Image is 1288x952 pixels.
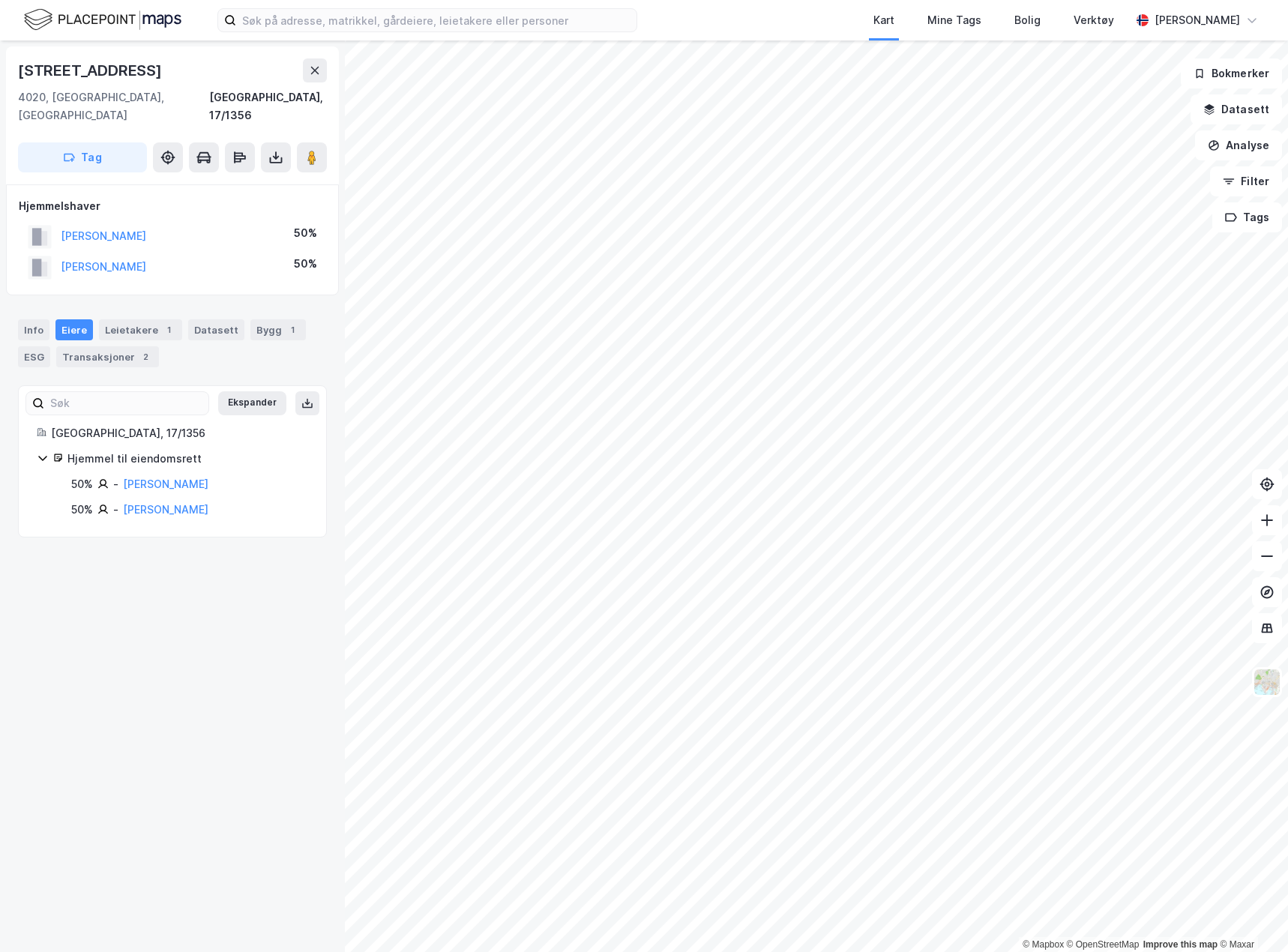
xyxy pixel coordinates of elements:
a: [PERSON_NAME] [123,477,208,490]
div: 50% [71,501,93,519]
div: Datasett [188,319,244,340]
div: 1 [285,322,300,337]
div: 50% [71,475,93,493]
div: 50% [294,224,317,242]
button: Tags [1212,202,1282,232]
input: Søk [44,392,208,415]
div: [GEOGRAPHIC_DATA], 17/1356 [209,88,327,124]
img: Z [1253,668,1281,696]
div: Mine Tags [927,11,981,29]
button: Bokmerker [1181,58,1282,88]
div: 1 [161,322,176,337]
div: Hjemmelshaver [19,197,326,215]
div: ESG [18,346,50,367]
div: 2 [138,349,153,364]
div: Transaksjoner [56,346,159,367]
a: Mapbox [1023,939,1064,950]
button: Ekspander [218,391,286,415]
div: Kontrollprogram for chat [1213,880,1288,952]
div: Eiere [55,319,93,340]
a: [PERSON_NAME] [123,503,208,516]
div: Bygg [250,319,306,340]
div: Leietakere [99,319,182,340]
div: Kart [873,11,894,29]
div: 4020, [GEOGRAPHIC_DATA], [GEOGRAPHIC_DATA] [18,88,209,124]
div: [GEOGRAPHIC_DATA], 17/1356 [51,424,308,442]
div: Hjemmel til eiendomsrett [67,450,308,468]
button: Tag [18,142,147,172]
input: Søk på adresse, matrikkel, gårdeiere, leietakere eller personer [236,9,637,31]
button: Analyse [1195,130,1282,160]
div: - [113,501,118,519]
div: Verktøy [1074,11,1114,29]
div: [PERSON_NAME] [1155,11,1240,29]
button: Datasett [1191,94,1282,124]
div: Info [18,319,49,340]
iframe: Chat Widget [1213,880,1288,952]
button: Filter [1210,166,1282,196]
div: - [113,475,118,493]
a: Improve this map [1143,939,1218,950]
div: 50% [294,255,317,273]
div: [STREET_ADDRESS] [18,58,165,82]
a: OpenStreetMap [1067,939,1140,950]
div: Bolig [1014,11,1041,29]
img: logo.f888ab2527a4732fd821a326f86c7f29.svg [24,7,181,33]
